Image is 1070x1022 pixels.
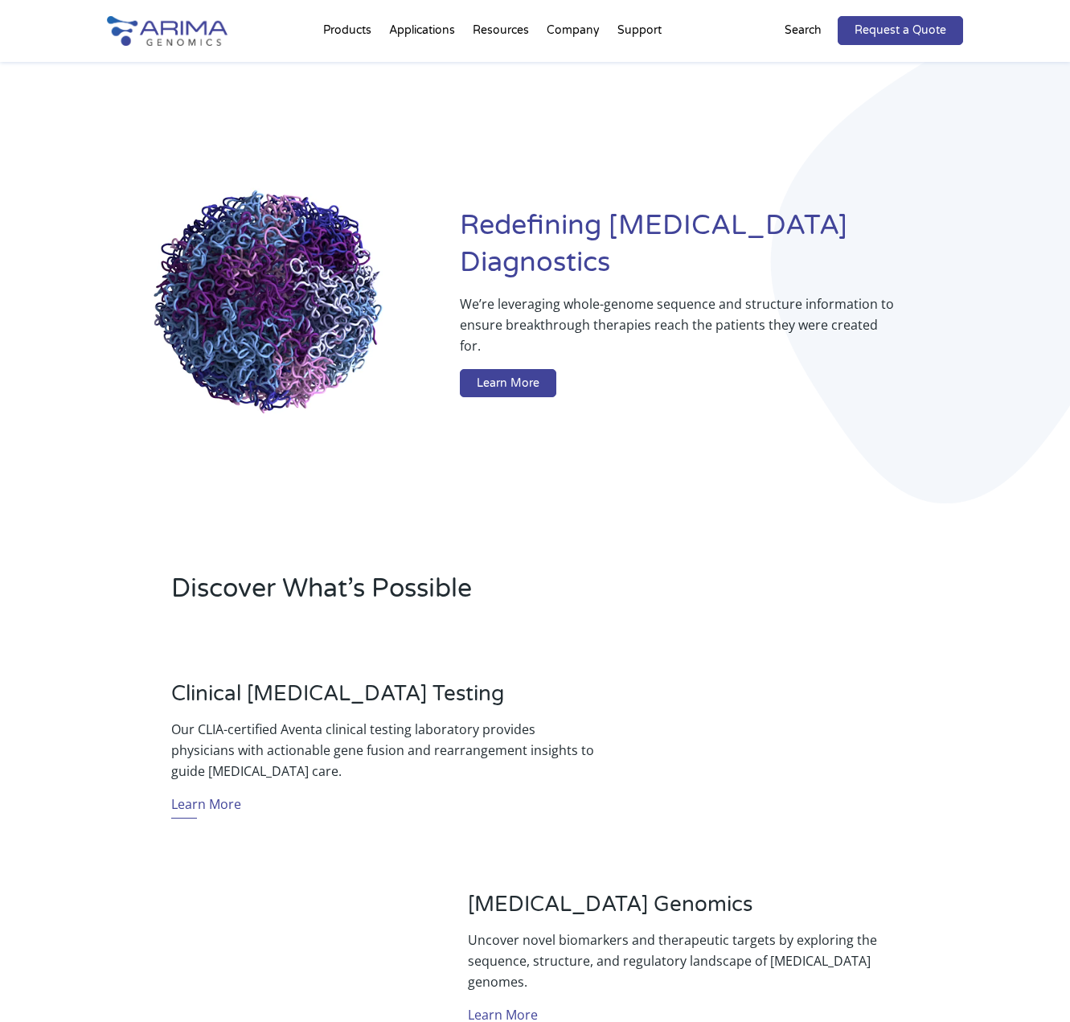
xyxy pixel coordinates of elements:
a: Request a Quote [838,16,963,45]
a: Learn More [460,369,556,398]
h2: Discover What’s Possible [171,571,737,619]
a: Learn More [171,794,241,819]
p: Our CLIA-certified Aventa clinical testing laboratory provides physicians with actionable gene fu... [171,719,601,782]
h1: Redefining [MEDICAL_DATA] Diagnostics [460,207,963,293]
h3: [MEDICAL_DATA] Genomics [468,892,898,930]
p: We’re leveraging whole-genome sequence and structure information to ensure breakthrough therapies... [460,293,899,369]
h3: Clinical [MEDICAL_DATA] Testing [171,681,601,719]
img: Arima-Genomics-logo [107,16,228,46]
p: Search [785,20,822,41]
p: Uncover novel biomarkers and therapeutic targets by exploring the sequence, structure, and regula... [468,930,898,992]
